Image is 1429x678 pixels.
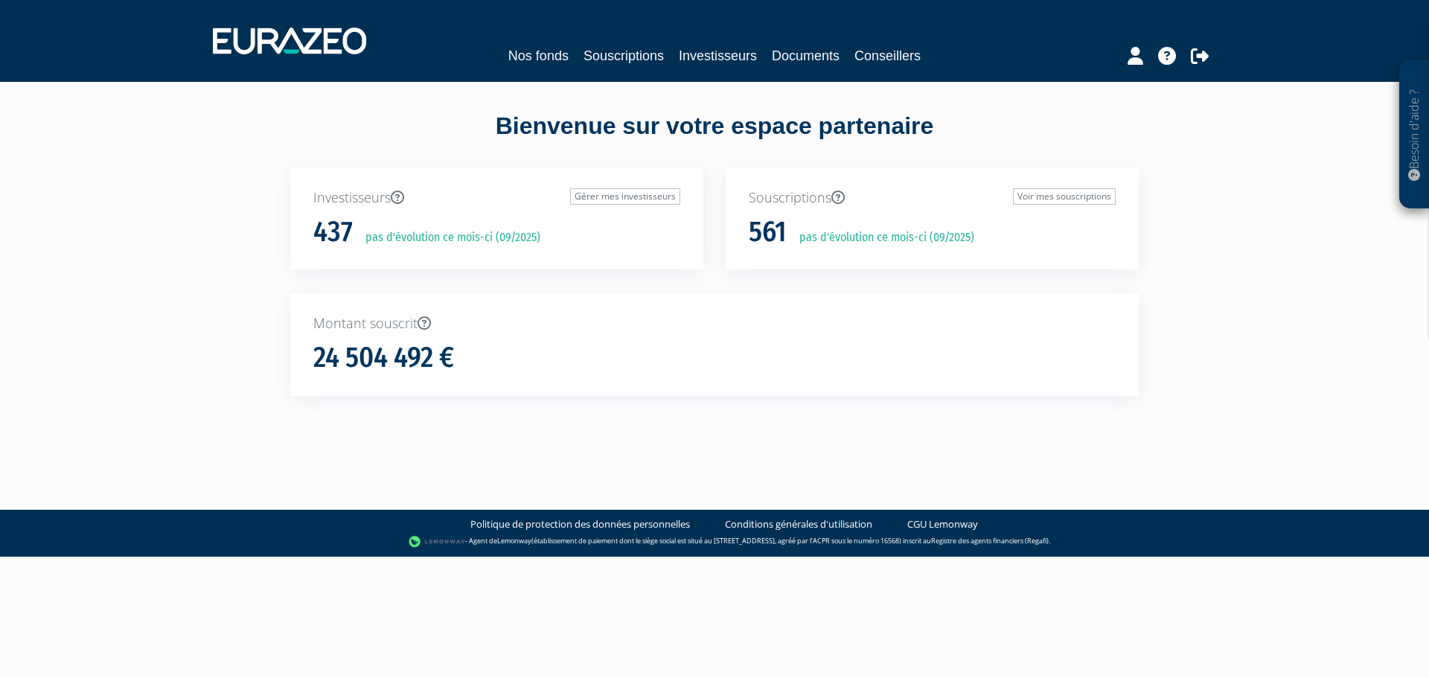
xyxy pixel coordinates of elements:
[749,217,787,248] h1: 561
[725,517,872,531] a: Conditions générales d'utilisation
[470,517,690,531] a: Politique de protection des données personnelles
[508,45,569,66] a: Nos fonds
[907,517,978,531] a: CGU Lemonway
[313,188,680,208] p: Investisseurs
[355,229,540,246] p: pas d'évolution ce mois-ci (09/2025)
[931,536,1049,546] a: Registre des agents financiers (Regafi)
[313,314,1116,333] p: Montant souscrit
[854,45,921,66] a: Conseillers
[409,534,466,549] img: logo-lemonway.png
[313,342,454,374] h1: 24 504 492 €
[772,45,840,66] a: Documents
[15,534,1414,549] div: - Agent de (établissement de paiement dont le siège social est situé au [STREET_ADDRESS], agréé p...
[749,188,1116,208] p: Souscriptions
[313,217,353,248] h1: 437
[584,45,664,66] a: Souscriptions
[213,28,366,54] img: 1732889491-logotype_eurazeo_blanc_rvb.png
[789,229,974,246] p: pas d'évolution ce mois-ci (09/2025)
[679,45,757,66] a: Investisseurs
[279,109,1150,167] div: Bienvenue sur votre espace partenaire
[1406,68,1423,202] p: Besoin d'aide ?
[497,536,531,546] a: Lemonway
[1013,188,1116,205] a: Voir mes souscriptions
[570,188,680,205] a: Gérer mes investisseurs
